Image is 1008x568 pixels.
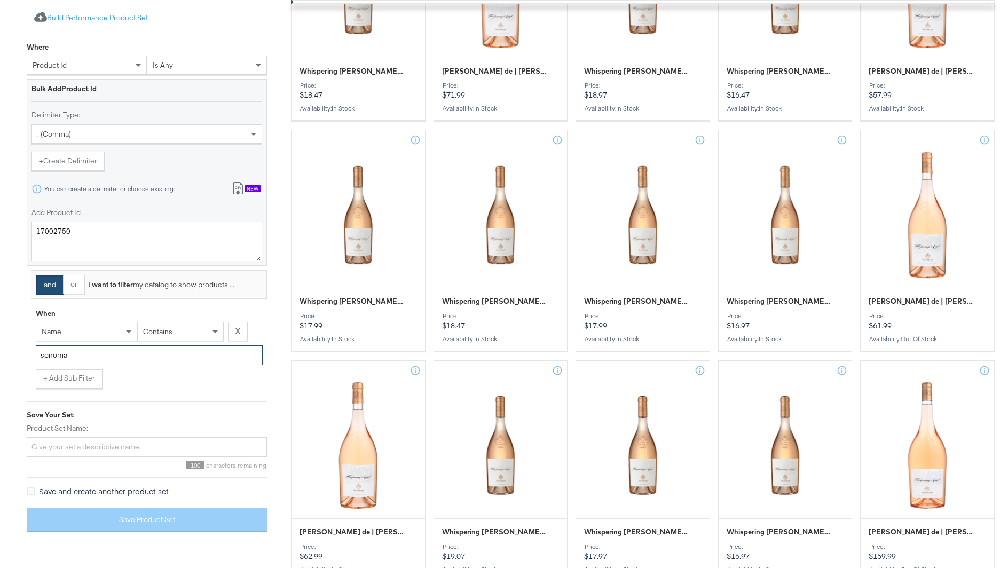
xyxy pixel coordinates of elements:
div: Price: [869,312,986,320]
div: Price: [300,82,417,89]
div: Price: [442,82,560,89]
span: product id [33,60,67,70]
div: characters remaining [27,461,267,469]
div: Availability : [869,335,986,343]
span: Whispering Angel Rose | 750ml | Provence | 90+ Points [584,527,690,537]
span: Whispering Angel Rose | 750ml | Provence | 90+ Points [727,296,832,306]
div: Save Your Set [27,410,267,420]
div: Price: [584,82,702,89]
label: Product Set Name: [27,423,267,433]
div: Availability : [869,105,986,112]
span: Whispering Angel Rose | 750ml | Provence | 90+ Points [727,527,832,537]
p: $17.99 [584,312,702,330]
div: Bulk Add Product Id [31,84,262,94]
button: + Add Sub Filter [36,369,103,389]
p: $18.47 [300,82,417,100]
strong: + [39,156,43,166]
span: Rose Cotes de | Rose & Blush Wine by Chateau d'Esclans Whispering Angel | 1.5L [869,66,974,76]
span: Whispering Angel Rose | 750ml | Provence | 90+ Points [727,66,832,76]
span: in stock [616,104,639,112]
p: $16.97 [727,312,844,330]
p: $16.97 [727,543,844,561]
div: Price: [584,543,702,550]
p: $16.47 [727,82,844,100]
div: Availability : [584,335,702,343]
div: Price: [869,82,986,89]
span: Whispering Angel Rose | 750ml | Provence | 90+ Points [442,527,548,537]
span: Whispering Angel Rose | 750ml | Provence | 90+ Points [584,296,690,306]
div: Price: [584,312,702,320]
div: Availability : [442,105,560,112]
span: in stock [759,335,782,343]
div: my catalog to show products ... [85,280,234,290]
span: Rose Cotes de | Rose & Blush Wine by Chateau d'Esclans Whispering Angel | 1.5L [300,527,405,537]
div: Availability : [727,105,844,112]
p: $19.07 [442,543,560,561]
div: Where [27,42,49,52]
div: Availability : [300,335,417,343]
textarea: 17002750 [31,222,262,261]
span: in stock [332,335,355,343]
span: Whispering Angel Rose | 750ml | Provence | 90+ Points [300,296,405,306]
button: and [36,275,64,295]
span: name [42,327,61,336]
span: in stock [332,104,355,112]
div: Availability : [300,105,417,112]
span: in stock [759,104,782,112]
span: Rose Cotes de | Rose & Blush Wine by Chateau d'Esclans Whispering Angel | 3L [869,527,974,537]
p: $61.99 [869,312,986,330]
p: $18.97 [584,82,702,100]
p: $62.99 [300,543,417,561]
div: Availability : [727,335,844,343]
button: Build Performance Product Set [27,9,155,28]
button: +Create Delimiter [31,152,105,171]
div: New [245,185,261,193]
p: $57.99 [869,82,986,100]
div: Price: [442,543,560,550]
input: Give your set a descriptive name [27,437,267,457]
span: contains [143,327,172,336]
span: Whispering Angel Rose | 750ml | Provence | 90+ Points [584,66,690,76]
p: $17.97 [584,543,702,561]
span: Save and create another product set [39,486,169,496]
strong: I want to filter [88,280,133,289]
div: When [36,309,56,319]
div: Price: [300,543,417,550]
span: out of stock [901,335,937,343]
p: $17.99 [300,312,417,330]
button: New [224,179,269,199]
span: 100 [186,461,204,469]
span: in stock [474,335,497,343]
button: or [63,275,85,294]
div: You can create a delimiter or choose existing. [44,185,175,193]
div: Price: [869,543,986,550]
span: is any [153,60,173,70]
span: in stock [474,104,497,112]
span: in stock [616,335,639,343]
span: Rose Cotes de | Rose & Blush Wine by Chateau d'Esclans Whispering Angel | 1.5L [442,66,548,76]
div: Price: [300,312,417,320]
span: in stock [901,104,924,112]
input: Enter a value for your filter [36,345,263,365]
label: Add Product Id [31,208,262,218]
div: Availability : [584,105,702,112]
span: Whispering Angel Rose | 750ml | Provence | 90+ Points [442,296,548,306]
div: Price: [727,312,844,320]
div: Price: [727,82,844,89]
div: Price: [727,543,844,550]
span: Rose Cotes de | Rose & Blush Wine by Chateau d'Esclans Whispering Angel | 1.5L [869,296,974,306]
div: Availability : [442,335,560,343]
p: $18.47 [442,312,560,330]
p: $159.99 [869,543,986,561]
strong: X [235,326,240,336]
button: X [228,322,248,341]
span: , (comma) [37,129,71,139]
label: Delimiter Type: [31,110,262,120]
p: $71.99 [442,82,560,100]
div: Price: [442,312,560,320]
span: Whispering Angel Rose | 750ml | Provence | 90+ Points [300,66,405,76]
